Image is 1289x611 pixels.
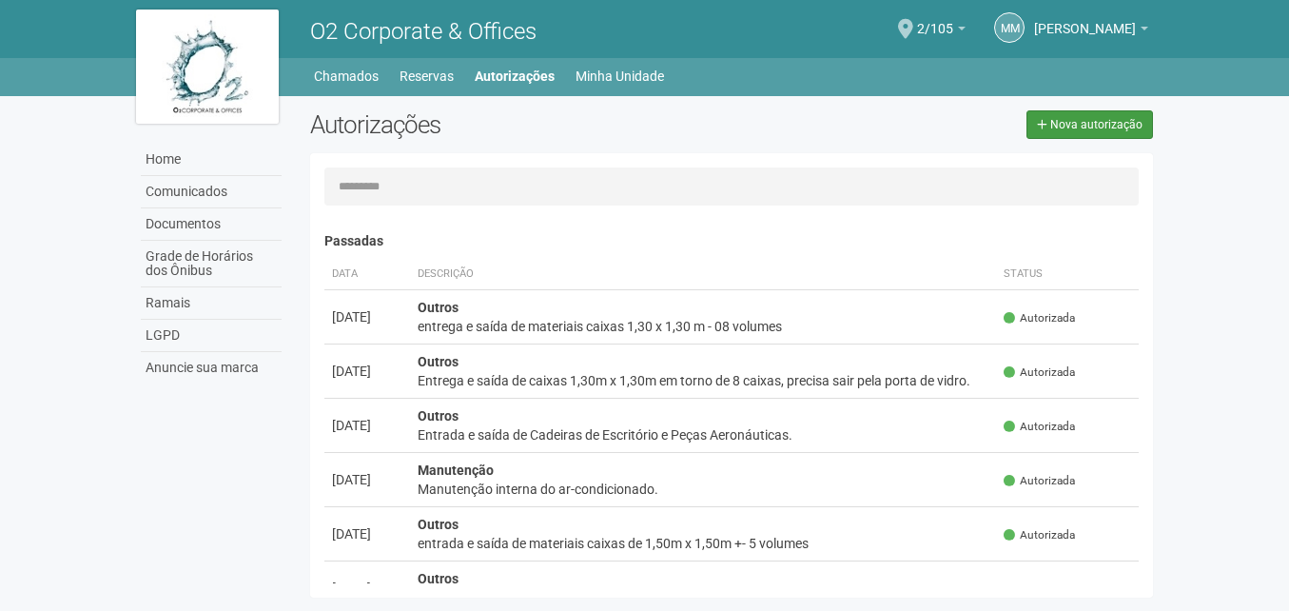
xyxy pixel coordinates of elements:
[324,259,410,290] th: Data
[418,300,459,315] strong: Outros
[418,371,989,390] div: Entrega e saída de caixas 1,30m x 1,30m em torno de 8 caixas, precisa sair pela porta de vidro.
[418,534,989,553] div: entrada e saída de materiais caixas de 1,50m x 1,50m +- 5 volumes
[1004,581,1075,598] span: Autorizada
[418,571,459,586] strong: Outros
[141,208,282,241] a: Documentos
[418,408,459,424] strong: Outros
[1050,118,1143,131] span: Nova autorização
[310,18,537,45] span: O2 Corporate & Offices
[576,63,664,89] a: Minha Unidade
[141,352,282,384] a: Anuncie sua marca
[332,524,402,543] div: [DATE]
[1004,365,1075,381] span: Autorizada
[917,24,966,39] a: 2/105
[141,241,282,287] a: Grade de Horários dos Ônibus
[1004,419,1075,435] span: Autorizada
[418,317,989,336] div: entrega e saída de materiais caixas 1,30 x 1,30 m - 08 volumes
[141,144,282,176] a: Home
[332,470,402,489] div: [DATE]
[141,176,282,208] a: Comunicados
[418,480,989,499] div: Manutenção interna do ar-condicionado.
[310,110,717,139] h2: Autorizações
[917,3,953,36] span: 2/105
[332,416,402,435] div: [DATE]
[314,63,379,89] a: Chamados
[136,10,279,124] img: logo.jpg
[141,320,282,352] a: LGPD
[410,259,997,290] th: Descrição
[332,579,402,598] div: [DATE]
[475,63,555,89] a: Autorizações
[141,287,282,320] a: Ramais
[418,517,459,532] strong: Outros
[418,463,494,478] strong: Manutenção
[418,425,989,444] div: Entrada e saída de Cadeiras de Escritório e Peças Aeronáuticas.
[1004,527,1075,543] span: Autorizada
[400,63,454,89] a: Reservas
[994,12,1025,43] a: MM
[332,307,402,326] div: [DATE]
[324,234,1140,248] h4: Passadas
[1034,24,1148,39] a: [PERSON_NAME]
[996,259,1139,290] th: Status
[1034,3,1136,36] span: Marcelo Marins
[1004,310,1075,326] span: Autorizada
[332,362,402,381] div: [DATE]
[1004,473,1075,489] span: Autorizada
[418,354,459,369] strong: Outros
[1026,110,1153,139] a: Nova autorização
